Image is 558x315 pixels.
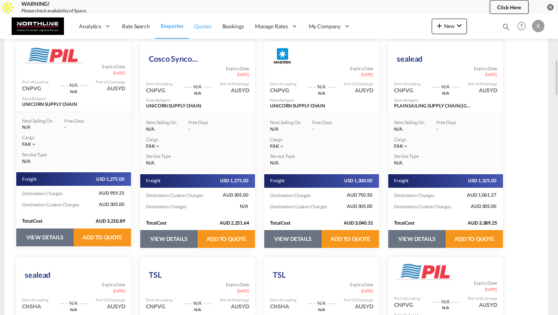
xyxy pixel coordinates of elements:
div: PLAIN SAILING SUPPLY CHAIN (SHANGHAI) CO.,LTD [394,103,472,109]
div: - [64,124,95,131]
span: N/A [394,160,403,166]
span: AUD 305.00 [223,192,249,199]
span: AUD 3,040.31 [344,220,379,227]
md-icon: icon-magnify [502,22,510,31]
span: Freight [270,178,285,184]
md-icon: icon-plus 400-fg [435,21,444,30]
div: N/A [270,126,301,133]
span: Agent [408,98,418,102]
button: ADD TO QUOTE [322,230,379,248]
span: Expiry Date [102,64,125,70]
md-icon: icon-chevron-down [279,144,284,149]
span: FAK [394,143,403,149]
span: USD 1,275.00 [96,176,125,183]
span: Destination Custom Charges [22,202,79,208]
span: AUD 959.25 [99,190,125,197]
div: Rates By [270,97,294,103]
span: Destination Custom Charges [270,204,327,209]
img: PIL [397,262,454,280]
div: Free Days [312,119,343,126]
div: . . . [328,79,336,90]
div: Total Cost [270,220,333,227]
div: Help [515,19,532,33]
span: Agent [284,98,294,102]
div: Port of Discharge [220,81,249,87]
span: N/A [270,160,279,166]
div: Rates By [146,97,170,103]
div: Free Days [64,118,95,125]
span: Freight [394,178,409,184]
div: Transit Time Not Available [191,296,204,307]
div: Port of Discharge [96,79,125,85]
div: - [436,126,467,133]
div: AUSYD [355,303,373,310]
div: via Port Not Available [56,89,91,94]
span: [DATE] [361,288,373,294]
button: ADD TO QUOTE [74,228,131,246]
span: Destination Charges [270,192,311,198]
span: FAK [146,143,155,149]
div: AUSYD [355,87,373,94]
div: Port of Discharge [468,296,497,301]
div: Next Sailing On [394,119,425,126]
span: [DATE] [361,72,373,77]
div: . . . [308,296,316,307]
span: Destination Charges [146,204,187,209]
div: Service Type [270,153,301,160]
img: MAERSK [273,46,292,66]
span: Destination Charges [22,190,63,196]
div: Next Sailing On [270,119,301,126]
div: Cargo [22,135,125,141]
div: . . . [204,79,212,90]
div: My Company [303,14,356,39]
div: Transit Time Not Available [315,79,328,90]
div: sealead [397,46,448,66]
div: Cosco Synconhub Spot [149,46,200,66]
span: Destination Custom Charges [394,204,451,209]
span: N/A [146,160,155,166]
div: Total Cost [146,220,209,227]
div: Port of Discharge [96,297,125,303]
div: CNPVG [394,301,413,309]
span: AUD 305.00 [99,201,125,208]
div: AUSYD [231,87,249,94]
span: Agent [160,98,170,102]
span: Analytics [79,22,101,30]
button: ADD TO QUOTE [446,230,503,248]
span: FAK [270,143,279,149]
span: Expiry Date [474,280,497,287]
div: - [188,126,219,133]
div: . . . [184,79,192,90]
div: . . . [328,296,336,307]
span: Destination Charges [394,192,435,198]
span: AUD 750.50 [347,192,373,199]
span: NA [240,203,249,210]
img: 006128600dd511ef9307f3820c51bb70.png [12,17,64,35]
span: Expiry Date [226,66,249,72]
div: Transit Time Not Available [67,78,80,89]
div: Transit Time Not Available [191,79,204,90]
div: UNICORN SUPPLY CHAIN [22,101,100,108]
span: Enquiries [161,22,183,29]
div: via Port Not Available [304,307,339,312]
div: Transit Time Not Available [439,79,452,90]
span: Rate Search [122,23,150,29]
div: Rates By [394,97,418,103]
div: UNICORN SUPPLY CHAIN [146,103,224,109]
div: Service Type [22,152,53,158]
div: Port of Loading [146,81,172,87]
div: . . . [432,79,440,90]
div: Port of Discharge [344,297,373,303]
span: USD 1,275.00 [220,178,249,184]
div: - [312,126,343,133]
a: Enquiries [155,14,189,39]
span: Expiry Date [350,66,373,72]
div: AUSYD [107,303,125,310]
span: Help [515,19,528,33]
button: VIEW DETAILS [264,230,322,248]
button: VIEW DETAILS [140,230,198,248]
div: TSL [273,262,324,282]
span: Agent [36,96,46,101]
span: FAK [22,141,31,147]
span: Expiry Date [350,282,373,288]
